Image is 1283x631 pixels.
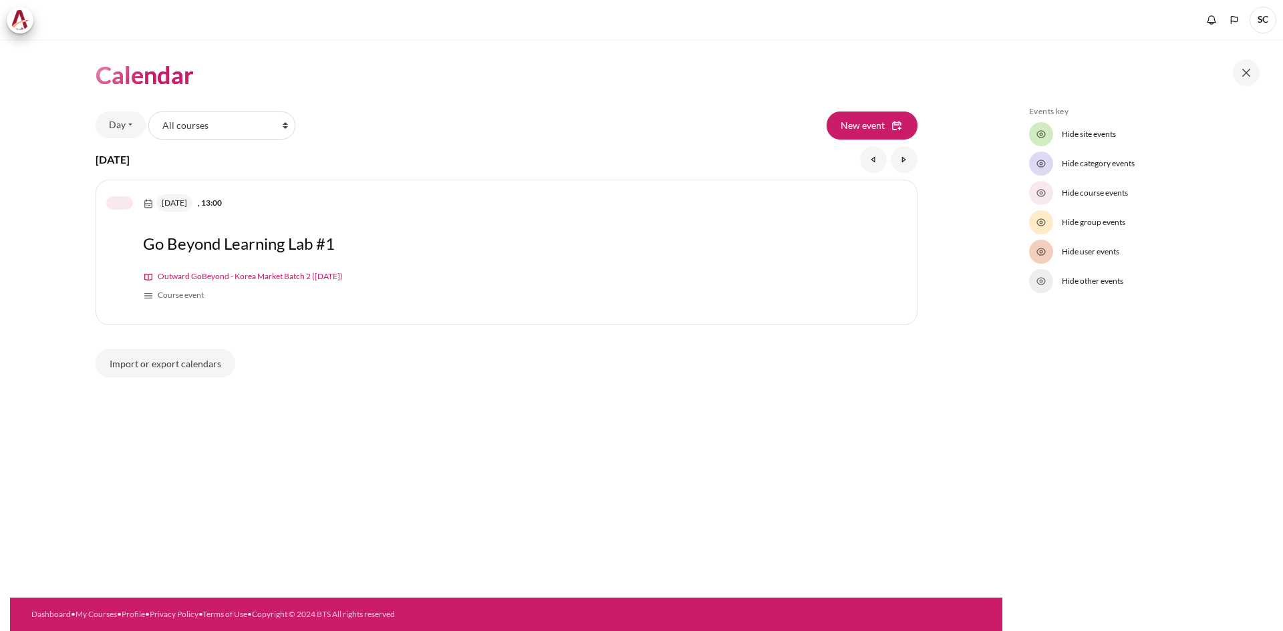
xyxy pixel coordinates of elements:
[96,59,194,91] h1: Calendar
[11,10,29,30] img: Architeck
[76,609,117,619] a: My Courses
[1062,158,1233,170] span: Hide category events
[96,349,235,377] a: Import or export calendars
[1062,216,1233,228] span: Hide group events
[1029,152,1254,176] a: Hide category events Hide category events
[1062,246,1233,258] span: Hide user events
[7,7,40,33] a: Architeck Architeck
[1029,210,1254,234] a: Hide group events Hide group events
[1029,269,1254,293] a: Hide other events Hide other events
[827,112,917,140] button: New event
[1062,128,1233,140] span: Hide site events
[1224,10,1244,30] button: Languages
[122,609,145,619] a: Profile
[31,609,71,619] a: Dashboard
[252,609,395,619] a: Copyright © 2024 BTS All rights reserved
[841,118,885,132] span: New event
[143,267,857,286] a: Outward GoBeyond - Korea Market Batch 2 ([DATE])
[1034,245,1048,258] img: Hide user events
[1062,275,1233,287] span: Hide other events
[1029,122,1254,146] a: Hide site events Hide site events
[1029,240,1254,264] a: Hide user events Hide user events
[1034,128,1048,141] img: Hide site events
[150,609,198,619] a: Privacy Policy
[1029,106,1254,117] h5: Events key
[156,194,192,212] a: [DATE]
[1250,7,1276,33] span: SC
[109,118,126,132] span: Day
[158,290,204,300] span: Course event
[1029,181,1254,205] a: Hide course events Hide course events
[96,152,130,168] h4: [DATE]
[31,608,559,620] div: • • • • •
[1034,157,1048,170] img: Hide category events
[1034,186,1048,200] img: Hide course events
[143,233,857,254] h3: Go Beyond Learning Lab #1
[1034,274,1048,288] img: Hide other events
[10,39,1002,397] section: Content
[202,609,247,619] a: Terms of Use
[1201,10,1222,30] div: Show notification window with no new notifications
[156,194,222,212] span: , 13:00
[1034,216,1048,229] img: Hide group events
[158,271,343,281] span: Outward GoBeyond - Korea Market Batch 2 ([DATE])
[96,112,146,138] button: Day
[1062,187,1233,199] span: Hide course events
[1250,7,1276,33] a: User menu
[1029,106,1254,293] section: Blocks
